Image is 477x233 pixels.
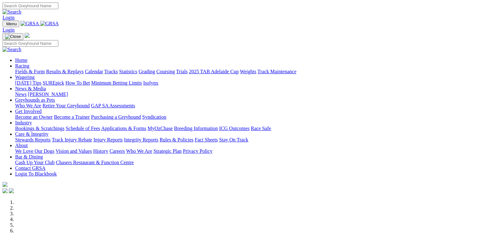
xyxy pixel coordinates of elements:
[66,126,100,131] a: Schedule of Fees
[56,160,134,165] a: Chasers Restaurant & Function Centre
[195,137,218,142] a: Fact Sheets
[91,80,142,86] a: Minimum Betting Limits
[15,86,46,91] a: News & Media
[91,103,135,108] a: GAP SA Assessments
[3,21,19,27] button: Toggle navigation
[93,148,108,154] a: History
[183,148,212,154] a: Privacy Policy
[15,92,26,97] a: News
[15,165,45,171] a: Contact GRSA
[139,69,155,74] a: Grading
[15,63,29,69] a: Racing
[43,103,90,108] a: Retire Your Greyhound
[93,137,123,142] a: Injury Reports
[6,21,17,26] span: Menu
[126,148,152,154] a: Who We Are
[15,143,28,148] a: About
[219,137,248,142] a: Stay On Track
[28,92,68,97] a: [PERSON_NAME]
[15,114,53,120] a: Become an Owner
[15,57,27,63] a: Home
[40,21,59,27] img: GRSA
[15,137,474,143] div: Care & Integrity
[15,137,50,142] a: Stewards Reports
[3,9,21,15] img: Search
[15,103,41,108] a: Who We Are
[189,69,239,74] a: 2025 TAB Adelaide Cup
[5,34,21,39] img: Close
[66,80,90,86] a: How To Bet
[148,126,173,131] a: MyOzChase
[15,154,43,159] a: Bar & Dining
[142,114,166,120] a: Syndication
[15,148,54,154] a: We Love Our Dogs
[251,126,271,131] a: Race Safe
[160,137,194,142] a: Rules & Policies
[156,69,175,74] a: Coursing
[15,109,42,114] a: Get Involved
[15,80,474,86] div: Wagering
[219,126,249,131] a: ICG Outcomes
[15,97,55,103] a: Greyhounds as Pets
[15,148,474,154] div: About
[85,69,103,74] a: Calendar
[25,33,30,38] img: logo-grsa-white.png
[3,33,23,40] button: Toggle navigation
[3,188,8,193] img: facebook.svg
[240,69,256,74] a: Weights
[143,80,158,86] a: Isolynx
[119,69,137,74] a: Statistics
[9,188,14,193] img: twitter.svg
[3,3,58,9] input: Search
[109,148,125,154] a: Careers
[15,92,474,97] div: News & Media
[91,114,141,120] a: Purchasing a Greyhound
[46,69,84,74] a: Results & Replays
[15,160,474,165] div: Bar & Dining
[3,47,21,52] img: Search
[3,182,8,187] img: logo-grsa-white.png
[101,126,146,131] a: Applications & Forms
[15,120,32,125] a: Industry
[20,21,39,27] img: GRSA
[15,131,49,137] a: Care & Integrity
[52,137,92,142] a: Track Injury Rebate
[54,114,90,120] a: Become a Trainer
[15,126,64,131] a: Bookings & Scratchings
[176,69,188,74] a: Trials
[15,160,55,165] a: Cash Up Your Club
[15,126,474,131] div: Industry
[3,27,15,33] a: Login
[3,40,58,47] input: Search
[15,69,45,74] a: Fields & Form
[154,148,182,154] a: Strategic Plan
[43,80,64,86] a: SUREpick
[174,126,218,131] a: Breeding Information
[258,69,296,74] a: Track Maintenance
[15,80,41,86] a: [DATE] Tips
[104,69,118,74] a: Tracks
[55,148,92,154] a: Vision and Values
[15,75,35,80] a: Wagering
[15,171,57,176] a: Login To Blackbook
[124,137,158,142] a: Integrity Reports
[15,69,474,75] div: Racing
[15,103,474,109] div: Greyhounds as Pets
[3,15,15,20] a: Login
[15,114,474,120] div: Get Involved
